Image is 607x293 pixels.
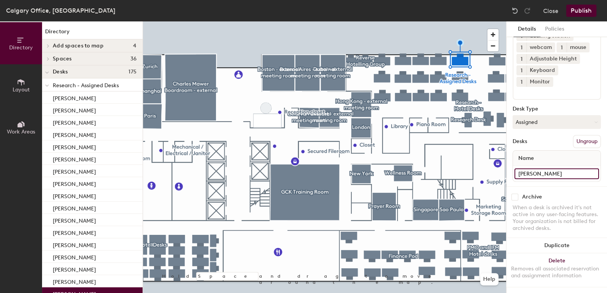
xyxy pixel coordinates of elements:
span: 1 [521,55,523,63]
button: Help [480,273,498,285]
div: webcam [526,42,555,52]
span: 1 [521,67,523,75]
p: [PERSON_NAME] [53,277,96,285]
h1: Directory [42,28,143,39]
button: 1 [557,42,566,52]
p: [PERSON_NAME] [53,117,96,126]
div: Keyboard [526,65,558,75]
p: [PERSON_NAME] [53,252,96,261]
div: Adjustable Height [526,54,580,64]
span: Research - Assigned Desks [53,82,119,89]
button: Ungroup [573,135,601,148]
p: [PERSON_NAME] [53,215,96,224]
span: Spaces [53,56,72,62]
input: Unnamed desk [514,168,599,179]
p: [PERSON_NAME] [53,203,96,212]
p: [PERSON_NAME] [53,142,96,151]
span: Name [514,151,538,165]
p: [PERSON_NAME] [53,154,96,163]
button: 1 [516,77,526,87]
span: 36 [130,56,136,62]
span: 1 [521,78,523,86]
img: Redo [523,7,531,15]
button: Duplicate [506,238,607,253]
p: [PERSON_NAME] [53,105,96,114]
span: Directory [9,44,33,51]
div: Archive [522,194,542,200]
span: 1 [561,44,563,52]
p: [PERSON_NAME] [53,130,96,138]
span: 175 [128,69,136,75]
button: Assigned [513,115,601,129]
p: [PERSON_NAME] [53,179,96,187]
p: [PERSON_NAME] [53,240,96,249]
button: 1 [516,65,526,75]
div: Calgary Office, [GEOGRAPHIC_DATA] [6,6,115,15]
div: When a desk is archived it's not active in any user-facing features. Your organization is not bil... [513,204,601,232]
button: Close [543,5,558,17]
p: [PERSON_NAME] [53,166,96,175]
p: [PERSON_NAME] [53,228,96,236]
img: Undo [511,7,519,15]
p: [PERSON_NAME] [53,191,96,200]
p: [PERSON_NAME] [53,264,96,273]
span: 1 [521,44,523,52]
div: Desk Type [513,106,601,112]
span: Desks [53,69,68,75]
button: 1 [516,54,526,64]
button: Policies [540,21,569,37]
span: Add spaces to map [53,43,104,49]
div: Desks [513,138,527,145]
span: Layout [13,86,30,93]
button: 1 [516,42,526,52]
button: DeleteRemoves all associated reservation and assignment information [506,253,607,287]
button: Publish [566,5,596,17]
button: Details [513,21,540,37]
div: Removes all associated reservation and assignment information [511,265,602,279]
div: mouse [566,42,589,52]
span: Work Areas [7,129,35,135]
span: 4 [133,43,136,49]
p: [PERSON_NAME] [53,93,96,102]
div: Monitor [526,77,553,87]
